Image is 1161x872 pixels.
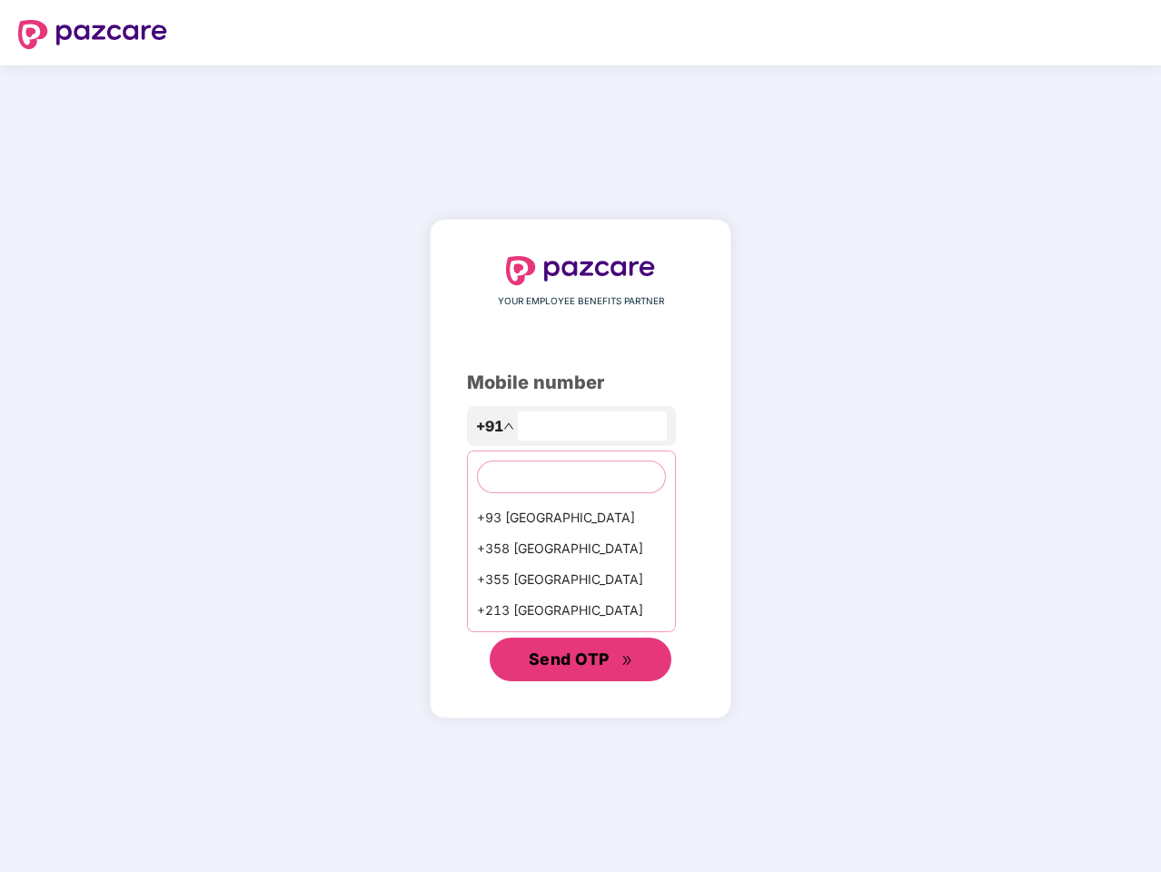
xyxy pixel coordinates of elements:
div: +355 [GEOGRAPHIC_DATA] [468,564,675,595]
span: up [503,421,514,431]
span: double-right [621,655,633,667]
img: logo [18,20,167,49]
span: +91 [476,415,503,438]
span: Send OTP [529,649,610,669]
button: Send OTPdouble-right [490,638,671,681]
div: +358 [GEOGRAPHIC_DATA] [468,533,675,564]
div: Mobile number [467,369,694,397]
div: +1684 AmericanSamoa [468,626,675,657]
div: +93 [GEOGRAPHIC_DATA] [468,502,675,533]
span: YOUR EMPLOYEE BENEFITS PARTNER [498,294,664,309]
img: logo [506,256,655,285]
div: +213 [GEOGRAPHIC_DATA] [468,595,675,626]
